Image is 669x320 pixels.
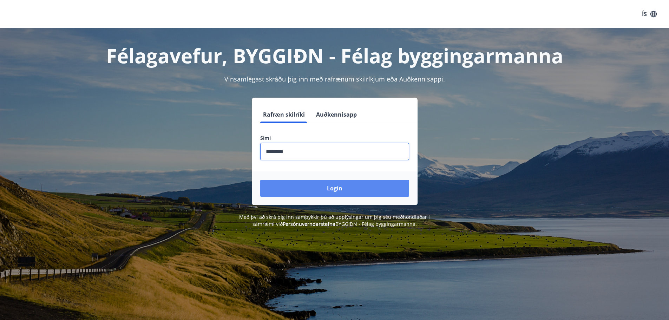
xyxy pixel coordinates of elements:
[224,75,445,83] span: Vinsamlegast skráðu þig inn með rafrænum skilríkjum eða Auðkennisappi.
[283,221,335,227] a: Persónuverndarstefna
[260,106,308,123] button: Rafræn skilríki
[260,180,409,197] button: Login
[638,8,661,20] button: ÍS
[239,214,430,227] span: Með því að skrá þig inn samþykkir þú að upplýsingar um þig séu meðhöndlaðar í samræmi við BYGGIÐN...
[313,106,360,123] button: Auðkennisapp
[260,135,409,142] label: Sími
[90,42,579,69] h1: Félagavefur, BYGGIÐN - Félag byggingarmanna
